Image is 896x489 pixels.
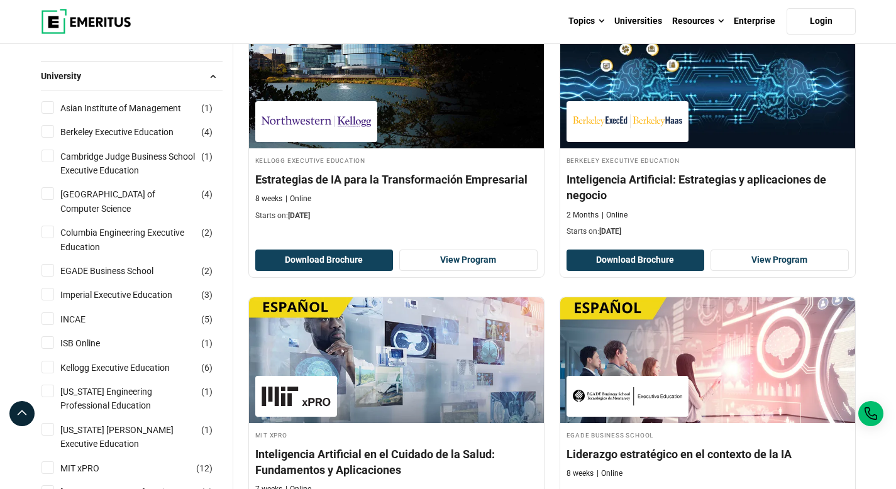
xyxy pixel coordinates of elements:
[567,446,849,462] h4: Liderazgo estratégico en el contexto de la IA
[204,151,209,162] span: 1
[41,69,91,83] span: University
[567,250,705,271] button: Download Brochure
[201,226,213,239] span: ( )
[255,155,538,165] h4: Kellogg Executive Education
[60,361,195,375] a: Kellogg Executive Education
[255,446,538,478] h4: Inteligencia Artificial en el Cuidado de la Salud: Fundamentos y Aplicaciones
[60,226,221,254] a: Columbia Engineering Executive Education
[201,423,213,437] span: ( )
[204,290,209,300] span: 3
[560,297,855,423] img: Liderazgo estratégico en el contexto de la IA | Online AI and Machine Learning Course
[560,23,855,243] a: AI and Machine Learning Course by Berkeley Executive Education - November 13, 2025 Berkeley Execu...
[204,266,209,276] span: 2
[201,361,213,375] span: ( )
[201,336,213,350] span: ( )
[60,264,179,278] a: EGADE Business School
[60,336,125,350] a: ISB Online
[60,312,111,326] a: INCAE
[602,210,628,221] p: Online
[262,107,371,136] img: Kellogg Executive Education
[573,382,682,410] img: EGADE Business School
[204,387,209,397] span: 1
[60,125,199,139] a: Berkeley Executive Education
[60,101,206,115] a: Asian Institute of Management
[41,67,223,85] button: University
[560,23,855,148] img: Inteligencia Artificial: Estrategias y aplicaciones de negocio | Online AI and Machine Learning C...
[199,463,209,473] span: 12
[573,107,682,136] img: Berkeley Executive Education
[567,429,849,440] h4: EGADE Business School
[262,382,331,410] img: MIT xPRO
[201,288,213,302] span: ( )
[567,210,599,221] p: 2 Months
[60,187,221,216] a: [GEOGRAPHIC_DATA] of Computer Science
[60,461,124,475] a: MIT xPRO
[288,211,310,220] span: [DATE]
[204,228,209,238] span: 2
[567,172,849,203] h4: Inteligencia Artificial: Estrategias y aplicaciones de negocio
[567,155,849,165] h4: Berkeley Executive Education
[599,227,621,236] span: [DATE]
[60,423,221,451] a: [US_STATE] [PERSON_NAME] Executive Education
[201,264,213,278] span: ( )
[399,250,538,271] a: View Program
[560,297,855,485] a: AI and Machine Learning Course by EGADE Business School - EGADE Business School EGADE Business Sc...
[255,429,538,440] h4: MIT xPRO
[196,461,213,475] span: ( )
[60,288,197,302] a: Imperial Executive Education
[567,226,849,237] p: Starts on:
[60,150,221,178] a: Cambridge Judge Business School Executive Education
[711,250,849,271] a: View Program
[255,211,538,221] p: Starts on:
[249,23,544,228] a: AI and Machine Learning Course by Kellogg Executive Education - November 13, 2025 Kellogg Executi...
[201,312,213,326] span: ( )
[204,189,209,199] span: 4
[255,194,282,204] p: 8 weeks
[567,468,594,479] p: 8 weeks
[204,127,209,137] span: 4
[60,385,221,413] a: [US_STATE] Engineering Professional Education
[204,425,209,435] span: 1
[201,125,213,139] span: ( )
[201,101,213,115] span: ( )
[249,297,544,423] img: Inteligencia Artificial en el Cuidado de la Salud: Fundamentos y Aplicaciones | Online AI and Mac...
[285,194,311,204] p: Online
[204,338,209,348] span: 1
[787,8,856,35] a: Login
[204,363,209,373] span: 6
[204,314,209,324] span: 5
[204,103,209,113] span: 1
[249,23,544,148] img: Estrategias de IA para la Transformación Empresarial | Online AI and Machine Learning Course
[597,468,622,479] p: Online
[255,250,394,271] button: Download Brochure
[201,150,213,163] span: ( )
[201,187,213,201] span: ( )
[255,172,538,187] h4: Estrategias de IA para la Transformación Empresarial
[201,385,213,398] span: ( )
